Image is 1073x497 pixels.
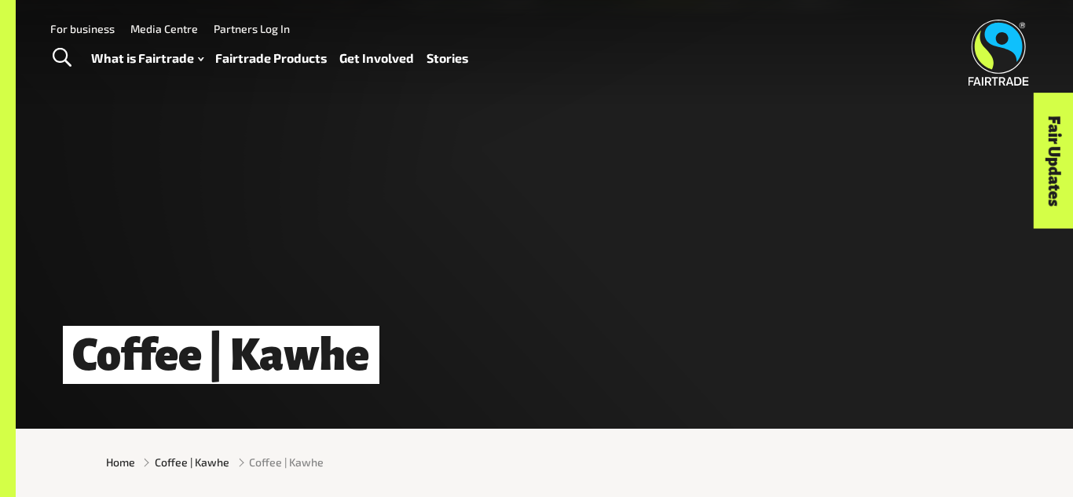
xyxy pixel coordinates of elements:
a: Fairtrade Products [215,47,327,70]
a: Media Centre [130,22,198,35]
a: What is Fairtrade [91,47,203,70]
a: Home [106,454,135,470]
a: For business [50,22,115,35]
a: Coffee | Kawhe [155,454,229,470]
a: Toggle Search [42,38,81,78]
a: Stories [427,47,468,70]
span: Coffee | Kawhe [249,454,324,470]
img: Fairtrade Australia New Zealand logo [969,20,1029,86]
h1: Coffee | Kawhe [63,326,379,384]
a: Get Involved [339,47,414,70]
a: Partners Log In [214,22,290,35]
